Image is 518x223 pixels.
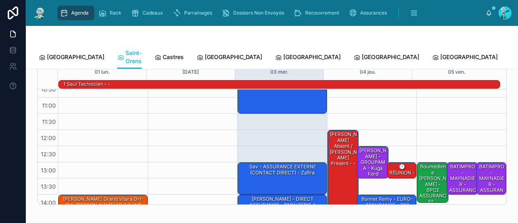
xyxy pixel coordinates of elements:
a: Recouvrement [291,6,345,20]
img: App logo [32,6,47,19]
div: [PERSON_NAME] absent / [PERSON_NAME] présent - - [329,131,358,167]
span: Parrainages [184,10,212,16]
span: Assurances [360,10,387,16]
a: [GEOGRAPHIC_DATA] [354,50,419,66]
span: 14:00 [39,199,58,206]
span: [GEOGRAPHIC_DATA] [283,53,341,61]
span: 12:00 [39,134,58,141]
div: 1 seul technicien - - [63,81,111,88]
span: Castres [163,53,184,61]
span: Dossiers Non Envoyés [233,10,284,16]
span: 13:30 [39,183,58,190]
button: 01 lun. [95,64,110,80]
span: Rack [110,10,121,16]
a: Castres [155,50,184,66]
div: BATIMPRO - MAYNADIER - ASSURANCE EXTERNE (CONTACT DIRECT) - [477,163,506,194]
button: 04 jeu. [360,64,376,80]
div: 🕒 RÉUNION - - [388,163,416,182]
span: [GEOGRAPHIC_DATA] [440,53,498,61]
a: Parrainages [170,6,218,20]
a: [GEOGRAPHIC_DATA] [432,50,498,66]
div: sav - ASSURANCE EXTERNE (CONTACT DIRECT) - zafira [239,163,326,176]
span: Saint-Orens [125,49,142,65]
a: Saint-Orens [117,46,142,69]
div: [PERSON_NAME] - GROUPAMA - Kuga ford [359,147,387,178]
div: [PERSON_NAME] - GROUPAMA - Kuga ford [357,147,388,178]
div: BATIMPRO - MAYNADIER - ASSURANCE EXTERNE (CONTACT DIRECT) - [478,163,505,217]
span: 13:00 [39,167,58,174]
div: Boumédiene [PERSON_NAME] - BPCE ASSURANCES - Peugeot 307 [418,163,447,217]
a: [GEOGRAPHIC_DATA] [39,50,104,66]
a: [GEOGRAPHIC_DATA] [197,50,262,66]
a: Agenda [57,6,94,20]
button: 03 mer. [270,64,289,80]
a: Rack [96,6,127,20]
div: scrollable content [53,4,486,22]
div: 🕒 RÉUNION - - [387,163,416,178]
div: [PERSON_NAME] - DIRECT ASSURANCE - BMW SERIE 4 [239,195,326,209]
span: Recouvrement [305,10,339,16]
span: [GEOGRAPHIC_DATA] [47,53,104,61]
a: Dossiers Non Envoyés [219,6,290,20]
a: [GEOGRAPHIC_DATA] [275,50,341,66]
a: Cadeaux [129,6,169,20]
div: Bonnet Remy - EURO-ASSURANCE - 308 [359,195,416,209]
a: Assurances [346,6,393,20]
span: 11:30 [40,118,58,125]
span: Cadeaux [142,10,163,16]
span: Agenda [71,10,89,16]
span: [GEOGRAPHIC_DATA] [205,53,262,61]
button: 05 ven. [448,64,465,80]
div: BATIMPRO - MAYNADIER - ASSURANCE EXTERNE (CONTACT DIRECT) - [447,163,478,194]
div: BATIMPRO - MAYNADIER - ASSURANCE EXTERNE (CONTACT DIRECT) - [448,163,477,211]
div: sav - ASSURANCE EXTERNE (CONTACT DIRECT) - zafira [238,163,327,194]
div: Boumédiene [PERSON_NAME] - BPCE ASSURANCES - Peugeot 307 [417,163,448,202]
span: 11:00 [40,102,58,109]
span: 12:30 [39,151,58,157]
div: [PERSON_NAME] Grand Vitara DH-214-[PERSON_NAME] 5P 2.0 VVT 16V Break 4WD 140 cv [60,195,147,215]
button: [DATE] [183,64,199,80]
div: 1 seul technicien - - [63,80,111,88]
span: 10:30 [39,86,58,93]
div: [PERSON_NAME] - MACIF - 308 [238,82,327,113]
span: [GEOGRAPHIC_DATA] [362,53,419,61]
